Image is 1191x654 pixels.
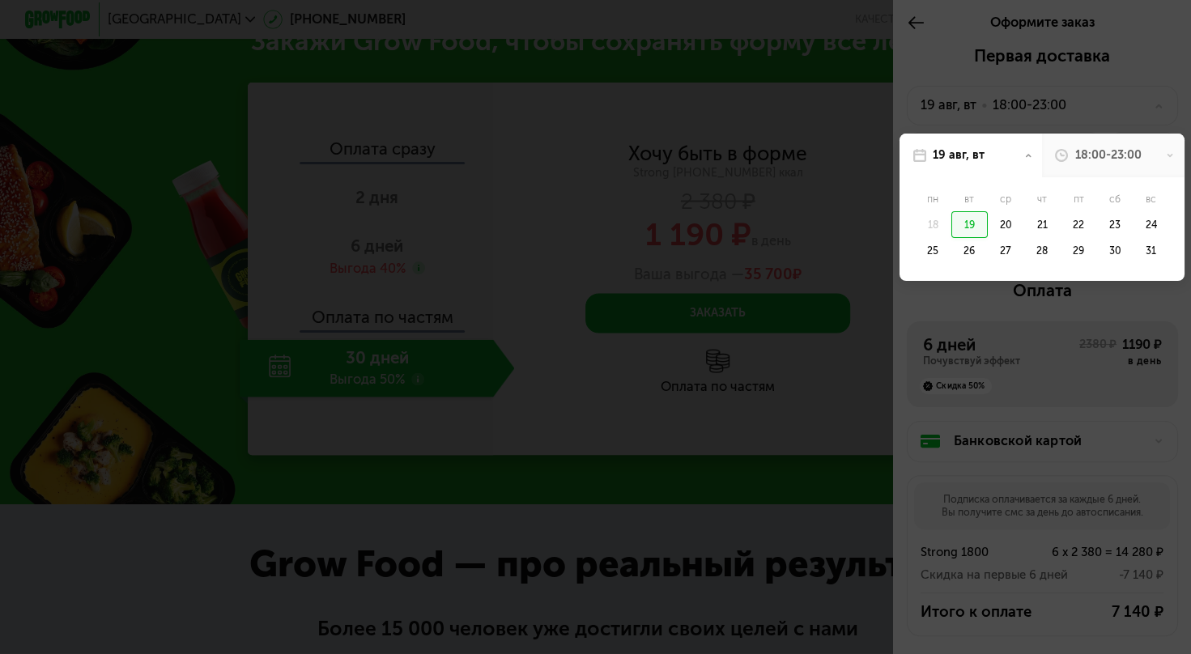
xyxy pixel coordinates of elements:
[1061,238,1097,265] div: 29
[988,187,1024,212] div: ср
[1061,211,1097,238] div: 22
[933,147,985,163] div: 19 авг, вт
[988,238,1024,265] div: 27
[951,238,988,265] div: 26
[988,211,1024,238] div: 20
[1133,211,1169,238] div: 24
[951,211,988,238] div: 19
[1096,187,1133,212] div: сб
[915,211,951,238] div: 18
[1096,238,1133,265] div: 30
[1024,211,1061,238] div: 21
[915,238,951,265] div: 25
[1024,238,1061,265] div: 28
[951,187,988,212] div: вт
[915,187,951,212] div: пн
[1024,187,1061,212] div: чт
[1075,147,1142,163] div: 18:00-23:00
[1061,187,1097,212] div: пт
[1133,238,1169,265] div: 31
[1096,211,1133,238] div: 23
[1133,187,1169,212] div: вс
